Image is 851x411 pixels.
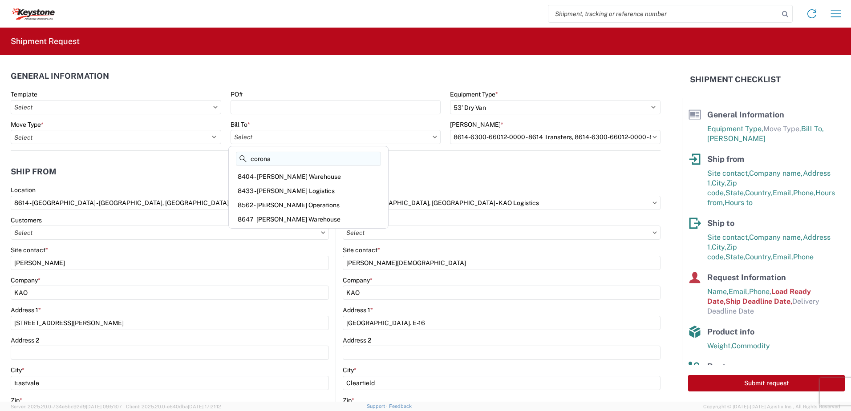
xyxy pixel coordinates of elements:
[86,404,122,409] span: [DATE] 09:51:07
[712,179,726,187] span: City,
[11,167,57,176] h2: Ship from
[690,74,781,85] h2: Shipment Checklist
[450,130,661,144] input: Select
[749,169,803,177] span: Company name,
[11,90,37,98] label: Template
[707,362,730,371] span: Route
[11,36,80,47] h2: Shipment Request
[11,276,41,284] label: Company
[343,306,373,314] label: Address 1
[548,5,779,22] input: Shipment, tracking or reference number
[11,72,109,81] h2: General Information
[801,125,824,133] span: Bill To,
[773,189,793,197] span: Email,
[11,121,44,129] label: Move Type
[231,212,386,226] div: 8647 - [PERSON_NAME] Warehouse
[773,253,793,261] span: Email,
[11,246,48,254] label: Site contact
[231,198,386,212] div: 8562 - [PERSON_NAME] Operations
[450,90,498,98] label: Equipment Type
[707,134,766,143] span: [PERSON_NAME]
[188,404,221,409] span: [DATE] 17:21:12
[343,196,661,210] input: Select
[11,396,22,404] label: Zip
[729,287,749,296] span: Email,
[688,375,845,391] button: Submit request
[367,403,389,409] a: Support
[11,226,329,240] input: Select
[11,196,329,210] input: Select
[343,276,373,284] label: Company
[11,404,122,409] span: Server: 2025.20.0-734e5bc92d9
[11,186,36,194] label: Location
[793,253,814,261] span: Phone
[11,336,39,344] label: Address 2
[231,130,441,144] input: Select
[343,396,354,404] label: Zip
[732,342,770,350] span: Commodity
[11,100,221,114] input: Select
[707,169,749,177] span: Site contact,
[343,336,371,344] label: Address 2
[343,246,380,254] label: Site contact
[11,306,41,314] label: Address 1
[703,403,840,411] span: Copyright © [DATE]-[DATE] Agistix Inc., All Rights Reserved
[707,327,754,336] span: Product info
[389,403,412,409] a: Feedback
[725,189,745,197] span: State,
[707,233,749,242] span: Site contact,
[707,287,729,296] span: Name,
[343,226,661,240] input: Select
[707,110,784,119] span: General Information
[707,342,732,350] span: Weight,
[231,90,243,98] label: PO#
[707,154,744,164] span: Ship from
[707,125,763,133] span: Equipment Type,
[725,297,792,306] span: Ship Deadline Date,
[11,366,24,374] label: City
[745,189,773,197] span: Country,
[725,253,745,261] span: State,
[707,273,786,282] span: Request Information
[231,169,386,184] div: 8404 - [PERSON_NAME] Warehouse
[11,216,42,224] label: Customers
[343,366,357,374] label: City
[712,243,726,251] span: City,
[126,404,221,409] span: Client: 2025.20.0-e640dba
[231,121,250,129] label: Bill To
[749,287,771,296] span: Phone,
[749,233,803,242] span: Company name,
[793,189,815,197] span: Phone,
[745,253,773,261] span: Country,
[707,218,734,228] span: Ship to
[763,125,801,133] span: Move Type,
[231,184,386,198] div: 8433 - [PERSON_NAME] Logistics
[450,121,503,129] label: [PERSON_NAME]
[725,198,753,207] span: Hours to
